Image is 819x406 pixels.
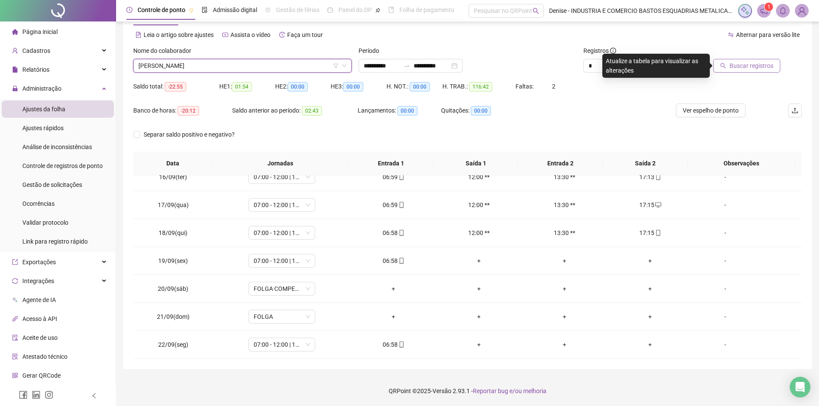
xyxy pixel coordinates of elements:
[159,174,187,180] span: 16/09(ter)
[158,201,189,208] span: 17/09(qua)
[22,125,64,131] span: Ajustes rápidos
[22,353,67,360] span: Atestado técnico
[338,6,372,13] span: Painel do DP
[433,152,518,175] th: Saída 1
[358,200,429,210] div: 06:59
[254,171,310,183] span: 07:00 - 12:00 | 13:30 - 17:15
[232,82,252,92] span: 01:54
[265,7,271,13] span: sun
[327,7,333,13] span: dashboard
[157,313,190,320] span: 21/09(dom)
[518,152,603,175] th: Entrada 2
[700,228,751,238] div: -
[222,32,228,38] span: youtube
[342,63,347,68] span: down
[614,172,686,182] div: 17:13
[219,82,275,92] div: HE 1:
[279,32,285,38] span: history
[22,143,92,150] span: Análise de inconsistências
[22,334,58,341] span: Aceite de uso
[700,312,751,321] div: -
[529,284,601,293] div: +
[22,372,61,379] span: Gerar QRCode
[398,258,405,264] span: mobile
[552,83,555,90] span: 2
[720,63,726,69] span: search
[45,391,53,399] span: instagram
[654,202,661,208] span: desktop
[358,172,429,182] div: 06:59
[403,62,410,69] span: swap-right
[135,32,141,38] span: file-text
[654,230,661,236] span: mobile
[288,82,308,92] span: 00:00
[602,54,710,78] div: Atualize a tabela para visualizar as alterações
[471,106,491,116] span: 00:00
[138,6,185,13] span: Controle de ponto
[713,59,780,73] button: Buscar registros
[159,229,187,236] span: 18/09(qui)
[700,172,751,182] div: -
[614,284,686,293] div: +
[469,82,492,92] span: 116:42
[254,338,310,351] span: 07:00 - 12:00 | 13:30 - 17:15
[473,388,546,394] span: Reportar bug e/ou melhoria
[22,181,82,188] span: Gestão de solicitações
[12,29,18,35] span: home
[254,226,310,239] span: 07:00 - 12:00 | 13:30 - 17:15
[398,230,405,236] span: mobile
[603,152,687,175] th: Saída 2
[614,340,686,349] div: +
[212,152,349,175] th: Jornadas
[700,200,751,210] div: -
[126,7,132,13] span: clock-circle
[795,4,808,17] img: 89697
[158,257,188,264] span: 19/09(sex)
[343,82,363,92] span: 00:00
[443,256,515,266] div: +
[767,4,770,10] span: 1
[22,296,56,303] span: Agente de IA
[386,82,442,92] div: H. NOT.:
[22,238,88,245] span: Link para registro rápido
[12,316,18,322] span: api
[22,315,57,322] span: Acesso à API
[22,162,103,169] span: Controle de registros de ponto
[730,61,773,70] span: Buscar registros
[302,106,322,116] span: 02:43
[529,312,601,321] div: +
[358,312,429,321] div: +
[760,7,768,15] span: notification
[403,62,410,69] span: to
[178,106,199,116] span: -20:12
[133,82,219,92] div: Saldo total:
[433,388,451,394] span: Versão
[790,377,810,397] div: Open Intercom Messenger
[683,106,739,115] span: Ver espelho de ponto
[443,312,515,321] div: +
[676,104,745,117] button: Ver espelho de ponto
[443,284,515,293] div: +
[399,6,454,13] span: Folha de pagamento
[700,256,751,266] div: -
[694,159,788,168] span: Observações
[140,130,238,139] span: Separar saldo positivo e negativo?
[398,174,405,180] span: mobile
[12,372,18,379] span: qrcode
[614,256,686,266] div: +
[22,47,50,54] span: Cadastros
[443,340,515,349] div: +
[529,256,601,266] div: +
[12,354,18,360] span: solution
[254,198,310,211] span: 07:00 - 12:00 | 13:30 - 17:15
[254,310,310,323] span: FOLGA
[12,85,18,92] span: lock
[687,152,795,175] th: Observações
[333,63,338,68] span: filter
[398,342,405,348] span: mobile
[230,31,270,38] span: Assista o vídeo
[358,228,429,238] div: 06:58
[22,259,56,266] span: Exportações
[515,83,535,90] span: Faltas:
[358,106,441,116] div: Lançamentos:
